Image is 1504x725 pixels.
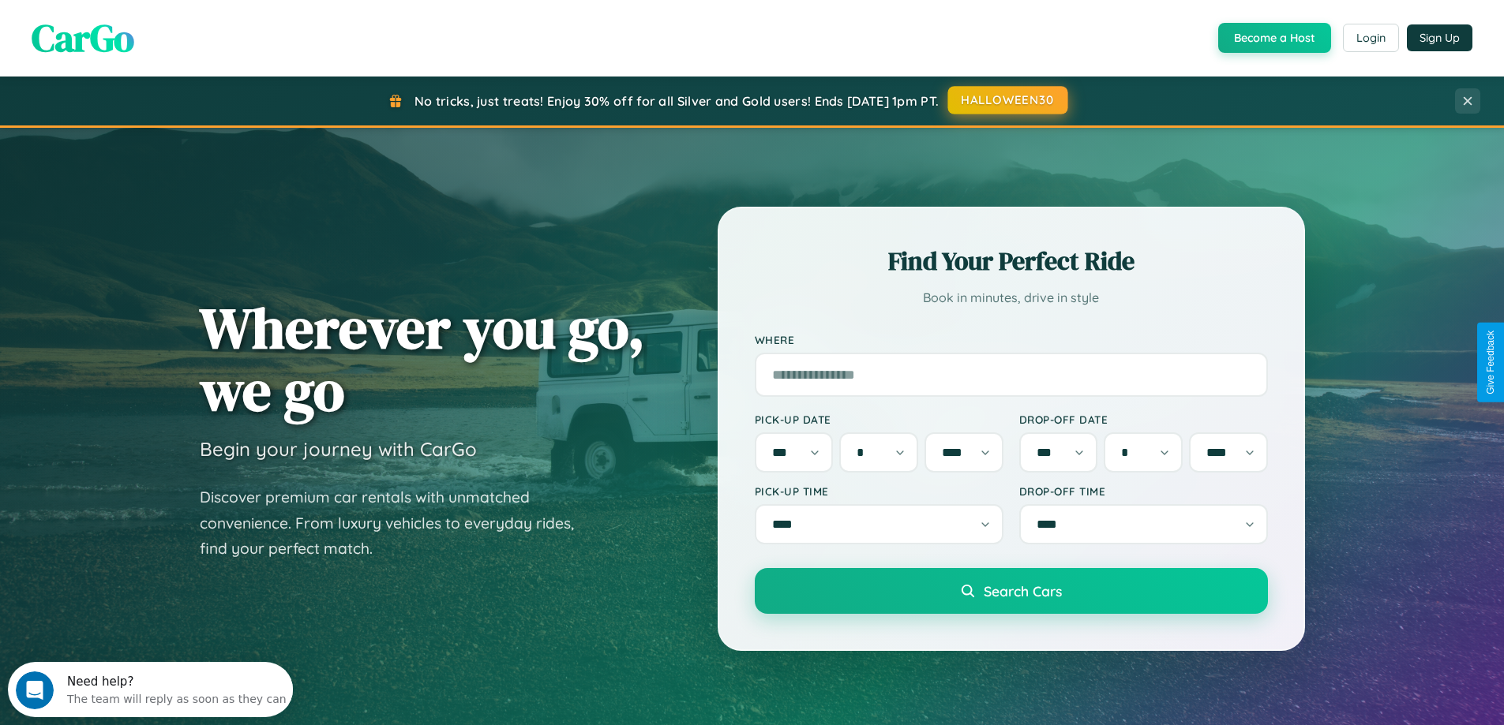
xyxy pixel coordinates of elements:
[6,6,294,50] div: Open Intercom Messenger
[1218,23,1331,53] button: Become a Host
[59,26,279,43] div: The team will reply as soon as they can
[948,86,1068,114] button: HALLOWEEN30
[755,413,1003,426] label: Pick-up Date
[1485,331,1496,394] div: Give Feedback
[200,437,477,461] h3: Begin your journey with CarGo
[414,93,939,109] span: No tricks, just treats! Enjoy 30% off for all Silver and Gold users! Ends [DATE] 1pm PT.
[200,484,594,562] p: Discover premium car rentals with unmatched convenience. From luxury vehicles to everyday rides, ...
[8,662,293,717] iframe: Intercom live chat discovery launcher
[59,13,279,26] div: Need help?
[1343,24,1399,52] button: Login
[1019,484,1268,498] label: Drop-off Time
[16,671,54,709] iframe: Intercom live chat
[755,244,1268,278] h2: Find Your Perfect Ride
[984,582,1062,600] span: Search Cars
[755,568,1268,614] button: Search Cars
[1407,24,1472,51] button: Sign Up
[755,286,1268,309] p: Book in minutes, drive in style
[755,333,1268,346] label: Where
[1019,413,1268,426] label: Drop-off Date
[200,297,645,421] h1: Wherever you go, we go
[755,484,1003,498] label: Pick-up Time
[32,12,134,64] span: CarGo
